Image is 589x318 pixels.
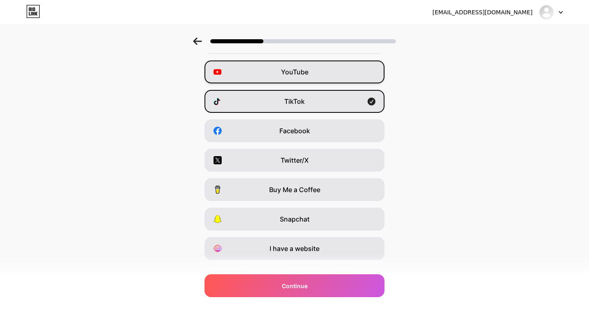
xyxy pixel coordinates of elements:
[284,96,305,106] span: TikTok
[269,185,320,195] span: Buy Me a Coffee
[281,67,308,77] span: YouTube
[279,126,310,136] span: Facebook
[539,4,554,20] img: lauradoesgrwms
[282,282,308,290] span: Continue
[432,8,533,17] div: [EMAIL_ADDRESS][DOMAIN_NAME]
[280,214,310,224] span: Snapchat
[270,244,319,253] span: I have a website
[281,155,309,165] span: Twitter/X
